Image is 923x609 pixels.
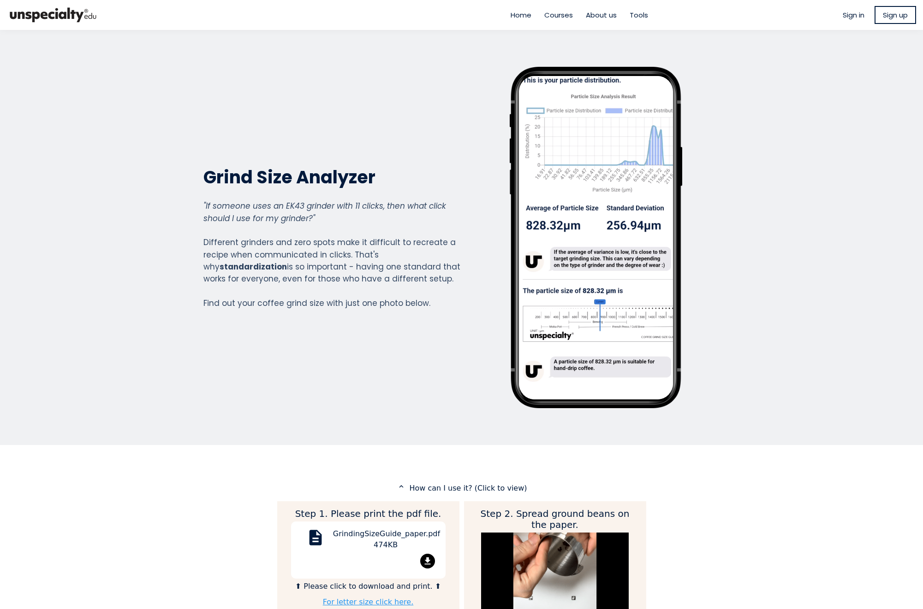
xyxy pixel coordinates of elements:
[586,10,617,20] a: About us
[396,482,407,491] mat-icon: expand_less
[875,6,916,24] a: Sign up
[333,528,439,554] div: GrindingSizeGuide_paper.pdf 474KB
[630,10,648,20] a: Tools
[220,261,287,272] strong: standardization
[511,10,531,20] a: Home
[323,597,414,606] a: For letter size click here.
[291,581,446,592] p: ⬆ Please click to download and print. ⬆
[883,10,908,20] span: Sign up
[291,508,446,519] h2: Step 1. Please print the pdf file.
[843,10,864,20] a: Sign in
[420,554,435,568] mat-icon: file_download
[478,508,632,530] h2: Step 2. Spread ground beans on the paper.
[304,528,327,550] mat-icon: description
[203,166,461,188] h2: Grind Size Analyzer
[544,10,573,20] a: Courses
[203,200,461,309] div: Different grinders and zero spots make it difficult to recreate a recipe when communicated in cli...
[7,4,99,26] img: bc390a18feecddb333977e298b3a00a1.png
[277,482,646,494] p: How can I use it? (Click to view)
[203,200,446,223] em: "If someone uses an EK43 grinder with 11 clicks, then what click should I use for my grinder?"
